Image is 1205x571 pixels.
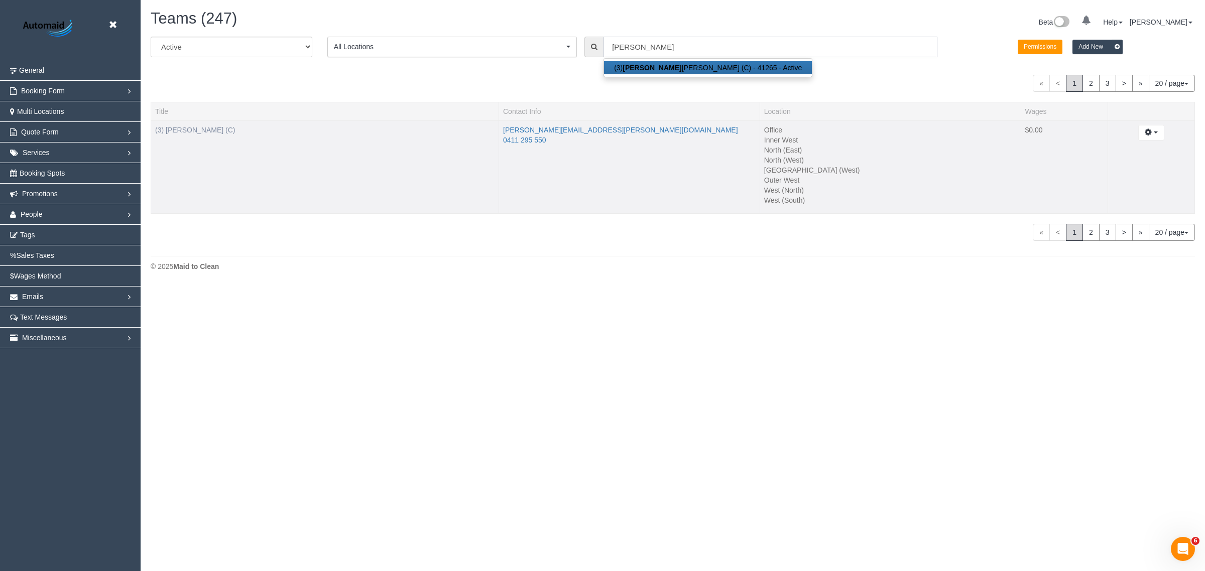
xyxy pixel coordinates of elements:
[22,334,67,342] span: Miscellaneous
[1033,224,1195,241] nav: Pagination navigation
[20,313,67,321] span: Text Messages
[155,126,235,134] a: (3) [PERSON_NAME] (C)
[764,135,1017,145] li: Inner West
[155,135,495,137] div: Tags
[499,102,760,120] th: Contact Info
[23,149,50,157] span: Services
[1033,75,1195,92] nav: Pagination navigation
[17,107,64,115] span: Multi Locations
[21,87,65,95] span: Booking Form
[760,120,1021,214] td: Location
[1082,75,1100,92] a: 2
[18,18,80,40] img: Automaid Logo
[1066,75,1083,92] span: 1
[764,165,1017,175] li: [GEOGRAPHIC_DATA] (West)
[16,251,54,259] span: Sales Taxes
[764,155,1017,165] li: North (West)
[764,175,1017,185] li: Outer West
[503,126,738,134] a: [PERSON_NAME][EMAIL_ADDRESS][PERSON_NAME][DOMAIN_NAME]
[1149,75,1195,92] button: 20 / page
[604,37,937,57] input: Enter the first 3 letters of the name to search
[21,128,59,136] span: Quote Form
[1130,18,1192,26] a: [PERSON_NAME]
[1116,75,1133,92] a: >
[20,169,65,177] span: Booking Spots
[1072,40,1123,54] button: Add New
[1039,18,1070,26] a: Beta
[22,293,43,301] span: Emails
[1018,40,1062,54] button: Permissions
[151,10,237,27] span: Teams (247)
[764,125,1017,135] li: Office
[1099,75,1116,92] a: 3
[20,231,35,239] span: Tags
[173,262,219,270] strong: Maid to Clean
[151,261,1195,271] div: © 2025
[760,102,1021,120] th: Location
[151,120,499,214] td: Title
[1099,224,1116,241] a: 3
[1021,120,1108,214] td: Wages
[1021,102,1108,120] th: Wages
[1191,537,1199,545] span: 6
[1116,224,1133,241] a: >
[623,64,681,72] strong: [PERSON_NAME]
[1066,224,1083,241] span: 1
[1171,537,1195,561] iframe: Intercom live chat
[764,145,1017,155] li: North (East)
[1132,224,1149,241] a: »
[334,42,564,52] span: All Locations
[1033,224,1050,241] span: «
[1103,18,1123,26] a: Help
[21,210,43,218] span: People
[19,66,44,74] span: General
[1149,224,1195,241] button: 20 / page
[1053,16,1069,29] img: New interface
[1132,75,1149,92] a: »
[503,136,546,144] a: 0411 295 550
[151,102,499,120] th: Title
[499,120,760,214] td: Contact Info
[764,185,1017,195] li: West (North)
[1082,224,1100,241] a: 2
[604,61,812,74] a: (3)[PERSON_NAME][PERSON_NAME] (C) - 41265 - Active
[1033,75,1050,92] span: «
[14,272,61,280] span: Wages Method
[1049,224,1066,241] span: <
[1049,75,1066,92] span: <
[327,37,577,57] button: All Locations
[764,195,1017,205] li: West (South)
[22,190,58,198] span: Promotions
